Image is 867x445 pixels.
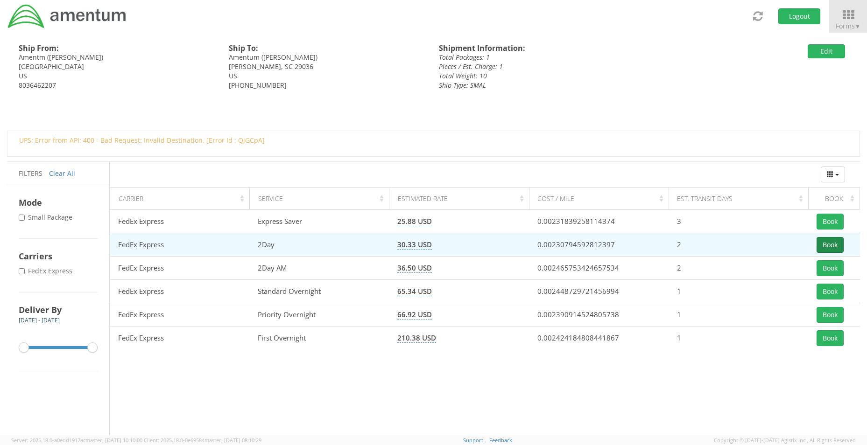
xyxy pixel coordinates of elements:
[19,71,215,81] div: US
[397,216,432,226] span: 25.88 USD
[529,233,669,257] td: 0.00230794592812397
[229,44,425,53] h4: Ship To:
[19,44,215,53] h4: Ship From:
[669,303,808,327] td: 1
[250,257,389,280] td: 2Day AM
[19,268,25,274] input: FedEx Express
[817,330,844,346] button: Book
[19,53,215,62] div: Amentm ([PERSON_NAME])
[49,169,75,178] a: Clear All
[855,22,860,30] span: ▼
[19,197,98,208] h4: Mode
[817,214,844,229] button: Book
[250,303,389,327] td: Priority Overnight
[229,81,425,90] div: [PHONE_NUMBER]
[439,53,705,62] div: Total Packages: 1
[19,169,42,178] span: Filters
[250,210,389,233] td: Express Saver
[397,333,436,343] span: 210.38 USD
[7,3,127,29] img: dyn-intl-logo-049831509241104b2a82.png
[19,316,60,324] span: [DATE] - [DATE]
[529,257,669,280] td: 0.002465753424657534
[119,194,247,203] div: Carrier
[439,81,705,90] div: Ship Type: SMAL
[669,327,808,350] td: 1
[439,62,705,71] div: Pieces / Est. Charge: 1
[529,303,669,327] td: 0.002390914524805738
[529,280,669,303] td: 0.002448729721456994
[808,44,845,58] button: Edit
[714,437,856,444] span: Copyright © [DATE]-[DATE] Agistix Inc., All Rights Reserved
[19,266,74,276] label: FedEx Express
[537,194,666,203] div: Cost / Mile
[397,286,432,296] span: 65.34 USD
[19,215,25,221] input: Small Package
[817,307,844,323] button: Book
[439,44,705,53] h4: Shipment Information:
[669,257,808,280] td: 2
[229,62,425,71] div: [PERSON_NAME], SC 29036
[11,437,142,444] span: Server: 2025.18.0-a0edd1917ac
[19,62,215,71] div: [GEOGRAPHIC_DATA]
[529,210,669,233] td: 0.00231839258114374
[836,21,860,30] span: Forms
[258,194,387,203] div: Service
[439,71,705,81] div: Total Weight: 10
[397,310,432,320] span: 66.92 USD
[669,210,808,233] td: 3
[250,327,389,350] td: First Overnight
[821,167,845,182] button: Columns
[529,327,669,350] td: 0.002424184808441867
[817,260,844,276] button: Book
[817,284,844,299] button: Book
[19,304,98,315] h4: Deliver By
[489,437,512,444] a: Feedback
[85,437,142,444] span: master, [DATE] 10:10:00
[250,233,389,257] td: 2Day
[463,437,483,444] a: Support
[110,280,250,303] td: FedEx Express
[398,194,526,203] div: Estimated Rate
[397,240,432,250] span: 30.33 USD
[677,194,805,203] div: Est. Transit Days
[204,437,261,444] span: master, [DATE] 08:10:29
[250,280,389,303] td: Standard Overnight
[817,237,844,253] button: Book
[19,213,74,222] label: Small Package
[229,53,425,62] div: Amentum ([PERSON_NAME])
[229,71,425,81] div: US
[110,257,250,280] td: FedEx Express
[19,250,98,262] h4: Carriers
[110,210,250,233] td: FedEx Express
[110,303,250,327] td: FedEx Express
[817,194,857,203] div: Book
[110,327,250,350] td: FedEx Express
[778,8,820,24] button: Logout
[669,233,808,257] td: 2
[12,136,852,145] div: UPS: Error from API: 400 - Bad Request: Invalid Destination. [Error Id : QjGCpA]
[110,233,250,257] td: FedEx Express
[19,81,215,90] div: 8036462207
[397,263,432,273] span: 36.50 USD
[144,437,261,444] span: Client: 2025.18.0-0e69584
[669,280,808,303] td: 1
